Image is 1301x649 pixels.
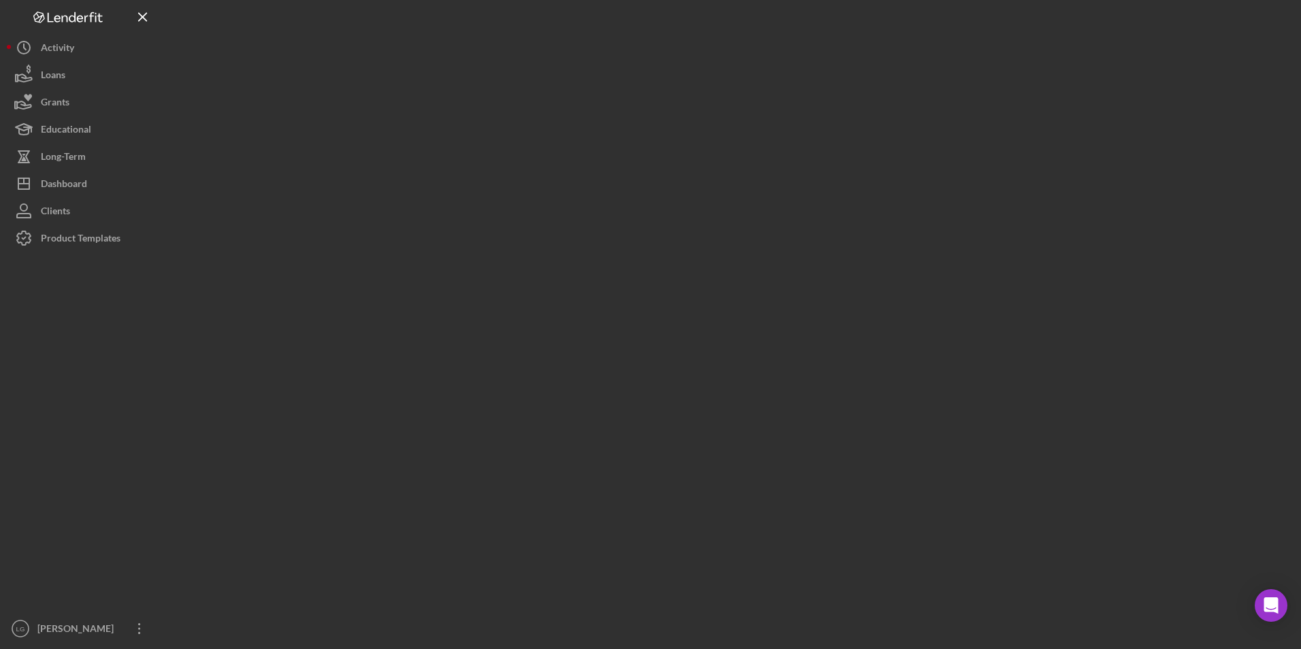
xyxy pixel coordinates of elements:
[34,615,122,646] div: [PERSON_NAME]
[7,197,157,224] button: Clients
[7,615,157,642] button: LG[PERSON_NAME]
[41,224,120,255] div: Product Templates
[41,34,74,65] div: Activity
[41,143,86,173] div: Long-Term
[7,170,157,197] button: Dashboard
[16,625,25,633] text: LG
[41,88,69,119] div: Grants
[7,224,157,252] button: Product Templates
[7,34,157,61] button: Activity
[7,116,157,143] button: Educational
[7,61,157,88] button: Loans
[41,61,65,92] div: Loans
[41,197,70,228] div: Clients
[41,170,87,201] div: Dashboard
[7,88,157,116] button: Grants
[41,116,91,146] div: Educational
[7,143,157,170] button: Long-Term
[1255,589,1287,622] div: Open Intercom Messenger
